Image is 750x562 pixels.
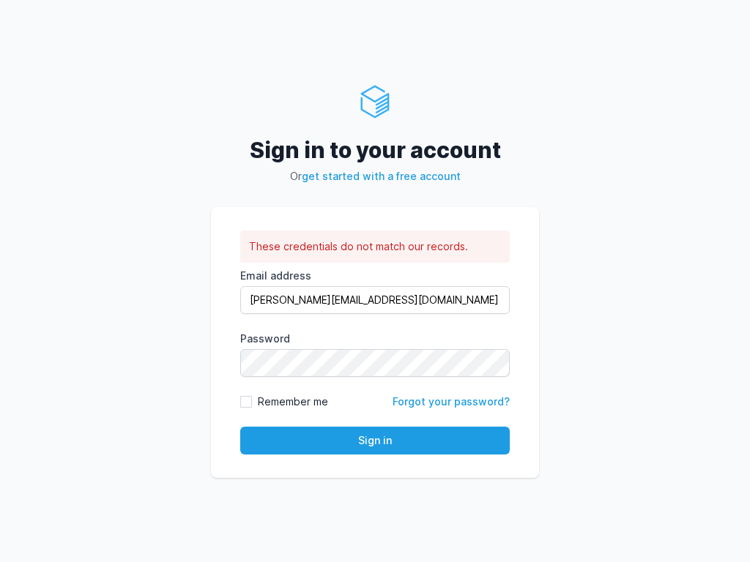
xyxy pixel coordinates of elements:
a: Forgot your password? [393,395,510,408]
button: Sign in [240,427,510,454]
img: ServerAuth [357,84,393,119]
p: Or [211,169,539,184]
label: Remember me [258,394,328,409]
li: These credentials do not match our records. [249,239,501,254]
label: Password [240,331,510,346]
a: get started with a free account [302,170,461,182]
label: Email address [240,269,510,283]
h2: Sign in to your account [211,137,539,163]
